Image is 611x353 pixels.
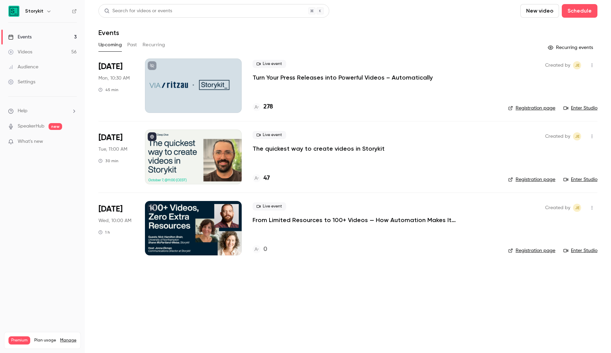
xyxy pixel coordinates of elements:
[562,4,597,18] button: Schedule
[98,230,110,235] div: 1 h
[18,123,44,130] a: SpeakerHub
[8,107,77,115] li: help-dropdown-opener
[8,79,35,85] div: Settings
[253,202,286,211] span: Live event
[508,247,555,254] a: Registration page
[98,146,127,153] span: Tue, 11:00 AM
[253,216,456,224] a: From Limited Resources to 100+ Videos — How Automation Makes It Possible
[253,174,270,183] a: 47
[98,130,134,184] div: Oct 7 Tue, 11:00 AM (Europe/Stockholm)
[573,204,581,212] span: Jonna Ekman
[508,176,555,183] a: Registration page
[563,105,597,112] a: Enter Studio
[8,49,32,55] div: Videos
[545,132,570,140] span: Created by
[98,201,134,255] div: Oct 22 Wed, 10:00 AM (Europe/Stockholm)
[253,131,286,139] span: Live event
[253,73,433,82] a: Turn Your Press Releases into Powerful Videos – Automatically
[18,138,43,145] span: What's new
[98,158,118,164] div: 30 min
[253,145,385,153] a: The quickest way to create videos in Storykit
[263,245,267,254] h4: 0
[8,336,30,344] span: Premium
[98,132,123,143] span: [DATE]
[545,42,597,53] button: Recurring events
[98,217,131,224] span: Wed, 10:00 AM
[575,61,579,69] span: JE
[8,64,38,70] div: Audience
[98,87,118,93] div: 45 min
[563,247,597,254] a: Enter Studio
[98,61,123,72] span: [DATE]
[575,204,579,212] span: JE
[98,75,130,82] span: Mon, 10:30 AM
[573,132,581,140] span: Jonna Ekman
[98,58,134,113] div: Oct 6 Mon, 10:30 AM (Europe/Stockholm)
[520,4,559,18] button: New video
[8,34,32,40] div: Events
[8,6,19,17] img: Storykit
[34,338,56,343] span: Plan usage
[563,176,597,183] a: Enter Studio
[575,132,579,140] span: JE
[253,245,267,254] a: 0
[143,39,165,50] button: Recurring
[98,39,122,50] button: Upcoming
[508,105,555,112] a: Registration page
[253,60,286,68] span: Live event
[49,123,62,130] span: new
[127,39,137,50] button: Past
[545,61,570,69] span: Created by
[18,107,27,115] span: Help
[104,7,172,15] div: Search for videos or events
[573,61,581,69] span: Jonna Ekman
[69,139,77,145] iframe: Noticeable Trigger
[263,174,270,183] h4: 47
[98,204,123,215] span: [DATE]
[98,29,119,37] h1: Events
[263,102,273,112] h4: 278
[253,102,273,112] a: 278
[25,8,43,15] h6: Storykit
[545,204,570,212] span: Created by
[60,338,76,343] a: Manage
